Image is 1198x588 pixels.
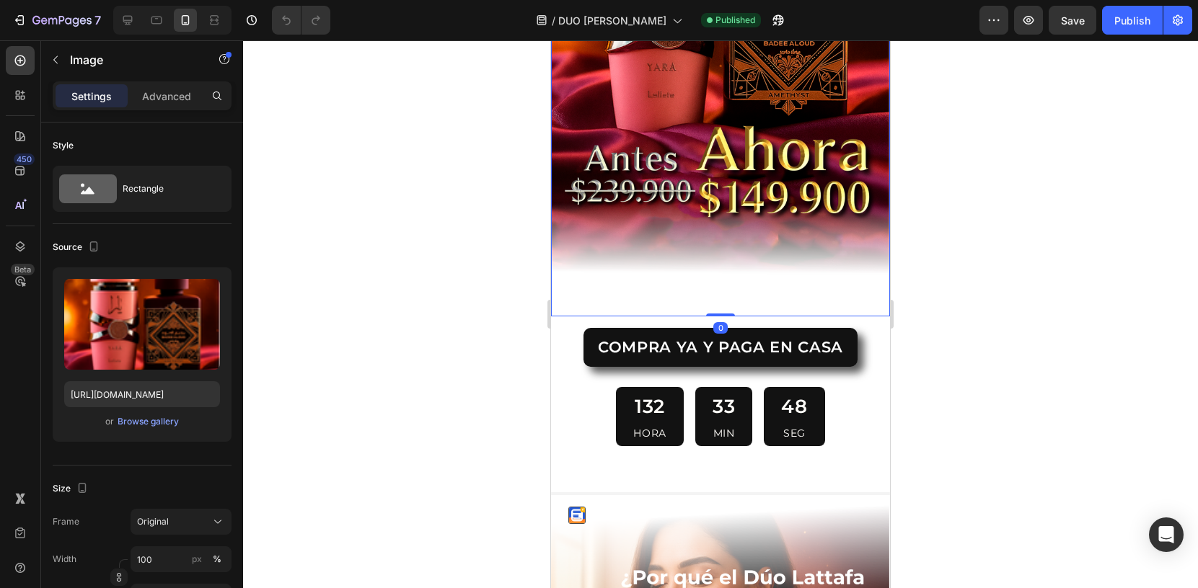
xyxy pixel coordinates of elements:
div: Publish [1114,13,1150,28]
span: Original [137,515,169,528]
iframe: Design area [551,40,890,588]
label: Width [53,553,76,566]
div: Style [53,139,74,152]
button: Save [1049,6,1096,35]
button: Browse gallery [117,414,180,429]
div: Source [53,238,102,257]
button: Original [131,509,232,535]
button: % [188,551,206,568]
input: https://example.com/image.jpg [64,381,220,407]
span: or [105,413,114,430]
div: Beta [11,264,35,275]
div: Rectangle [123,172,211,205]
label: Frame [53,515,79,528]
button: Publish [1102,6,1163,35]
button: 7 [6,6,107,35]
div: % [213,553,221,566]
input: px% [131,546,232,572]
span: Published [715,14,755,27]
p: Settings [71,89,112,104]
img: preview-image [64,279,220,370]
div: 450 [14,153,35,165]
div: Size [53,479,91,499]
span: / [552,13,555,28]
div: Undo/Redo [272,6,330,35]
p: Advanced [142,89,191,104]
span: Save [1061,14,1085,27]
div: px [192,553,202,566]
button: px [208,551,226,568]
div: Browse gallery [118,415,179,428]
p: 7 [94,12,101,29]
p: Image [70,51,193,68]
span: DUO [PERSON_NAME] [558,13,666,28]
div: Open Intercom Messenger [1149,517,1184,552]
